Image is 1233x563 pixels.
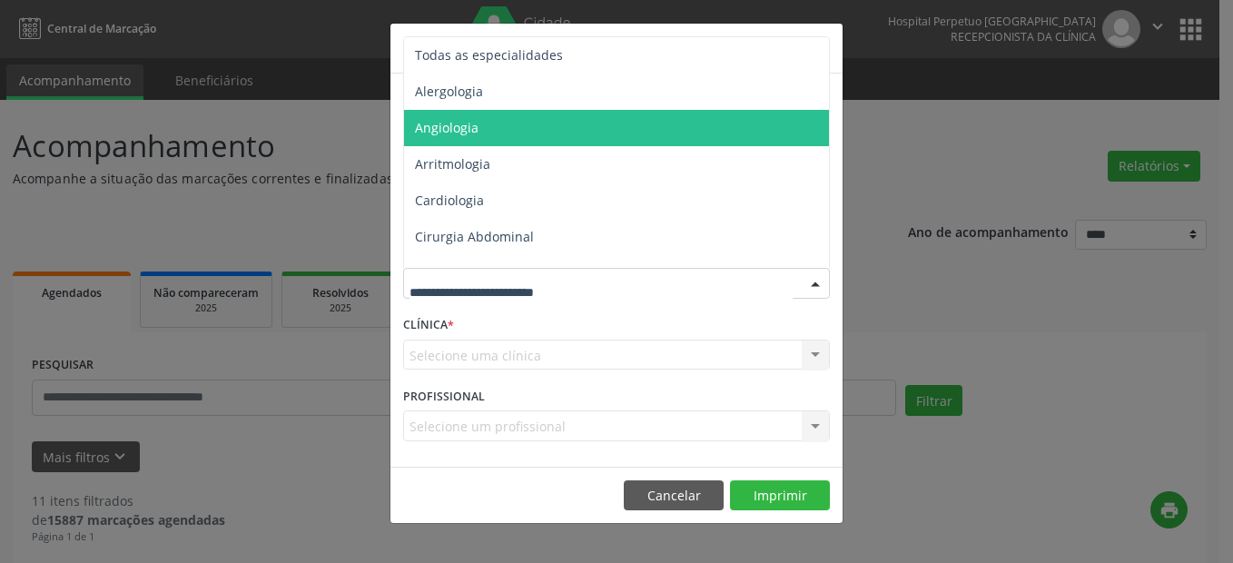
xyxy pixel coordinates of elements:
[403,311,454,340] label: CLÍNICA
[415,83,483,100] span: Alergologia
[415,192,484,209] span: Cardiologia
[806,24,843,68] button: Close
[415,155,490,173] span: Arritmologia
[415,228,534,245] span: Cirurgia Abdominal
[415,119,478,136] span: Angiologia
[403,382,485,410] label: PROFISSIONAL
[415,46,563,64] span: Todas as especialidades
[415,264,527,281] span: Cirurgia Bariatrica
[624,480,724,511] button: Cancelar
[730,480,830,511] button: Imprimir
[403,36,611,60] h5: Relatório de agendamentos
